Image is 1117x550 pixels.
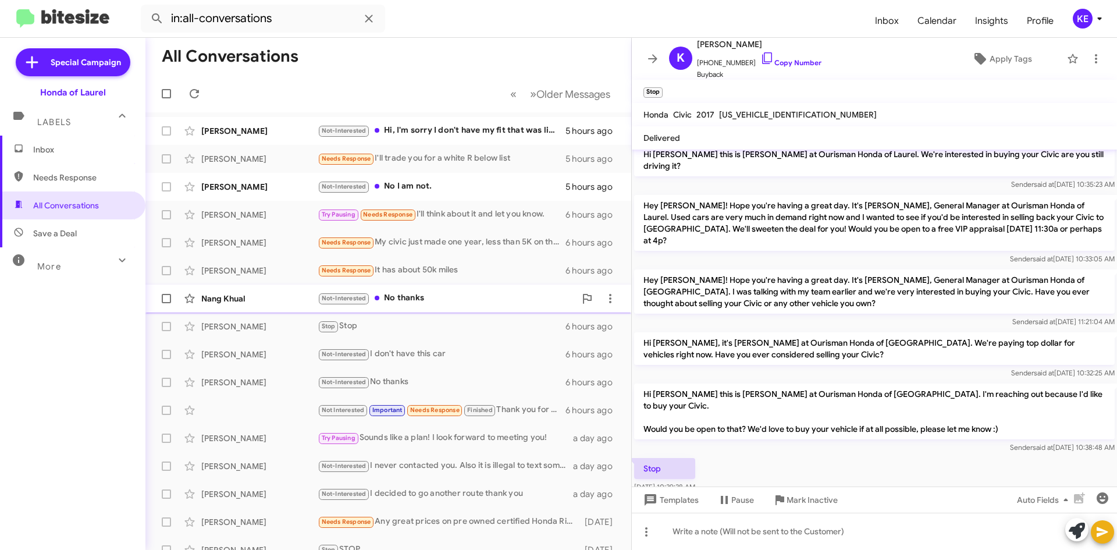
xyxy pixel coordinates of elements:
[1011,368,1115,377] span: Sender [DATE] 10:32:25 AM
[565,153,622,165] div: 5 hours ago
[40,87,106,98] div: Honda of Laurel
[318,264,565,277] div: It has about 50k miles
[634,144,1115,176] p: Hi [PERSON_NAME] this is [PERSON_NAME] at Ourisman Honda of Laurel. We're interested in buying yo...
[322,322,336,330] span: Stop
[322,378,367,386] span: Not-Interested
[51,56,121,68] span: Special Campaign
[673,109,692,120] span: Civic
[697,37,821,51] span: [PERSON_NAME]
[318,292,575,305] div: No thanks
[318,375,565,389] div: No thanks
[641,489,699,510] span: Templates
[523,82,617,106] button: Next
[318,208,565,221] div: I'll think about it and let you know.
[573,432,622,444] div: a day ago
[530,87,536,101] span: »
[565,237,622,249] div: 6 hours ago
[162,47,298,66] h1: All Conversations
[565,404,622,416] div: 6 hours ago
[201,349,318,360] div: [PERSON_NAME]
[696,109,714,120] span: 2017
[573,460,622,472] div: a day ago
[1018,4,1063,38] a: Profile
[322,434,355,442] span: Try Pausing
[1010,443,1115,452] span: Sender [DATE] 10:38:48 AM
[37,117,71,127] span: Labels
[318,459,573,473] div: I never contacted you. Also it is illegal to text someone that did not give their express consent...
[634,458,695,479] p: Stop
[787,489,838,510] span: Mark Inactive
[318,515,579,528] div: Any great prices on pre owned certified Honda Ridgeline?
[322,267,371,274] span: Needs Response
[318,180,565,193] div: No I am not.
[1034,180,1054,189] span: said at
[565,349,622,360] div: 6 hours ago
[966,4,1018,38] a: Insights
[643,109,668,120] span: Honda
[866,4,908,38] a: Inbox
[990,48,1032,69] span: Apply Tags
[201,377,318,388] div: [PERSON_NAME]
[760,58,821,67] a: Copy Number
[201,460,318,472] div: [PERSON_NAME]
[565,181,622,193] div: 5 hours ago
[318,320,565,333] div: Stop
[201,265,318,276] div: [PERSON_NAME]
[372,406,403,414] span: Important
[1073,9,1093,29] div: KE
[731,489,754,510] span: Pause
[634,384,1115,439] p: Hi [PERSON_NAME] this is [PERSON_NAME] at Ourisman Honda of [GEOGRAPHIC_DATA]. I'm reaching out b...
[201,181,318,193] div: [PERSON_NAME]
[634,269,1115,314] p: Hey [PERSON_NAME]! Hope you're having a great day. It's [PERSON_NAME], General Manager at Ourisma...
[1033,443,1053,452] span: said at
[643,87,663,98] small: Stop
[318,487,573,501] div: I decided to go another route thank you
[201,153,318,165] div: [PERSON_NAME]
[510,87,517,101] span: «
[632,489,708,510] button: Templates
[33,200,99,211] span: All Conversations
[16,48,130,76] a: Special Campaign
[322,350,367,358] span: Not-Interested
[318,403,565,417] div: Thank you for contacting [GEOGRAPHIC_DATA] Apartments! Reply START or YES to enable messages on t...
[719,109,877,120] span: [US_VEHICLE_IDENTIFICATION_NUMBER]
[1035,317,1055,326] span: said at
[322,294,367,302] span: Not-Interested
[1010,254,1115,263] span: Sender [DATE] 10:33:05 AM
[579,516,622,528] div: [DATE]
[318,347,565,361] div: I don't have this car
[318,152,565,165] div: I'll trade you for a white R below list
[503,82,524,106] button: Previous
[504,82,617,106] nav: Page navigation example
[322,239,371,246] span: Needs Response
[201,488,318,500] div: [PERSON_NAME]
[318,431,573,445] div: Sounds like a plan! I look forward to meeting you!
[908,4,966,38] a: Calendar
[565,209,622,221] div: 6 hours ago
[33,144,132,155] span: Inbox
[565,321,622,332] div: 6 hours ago
[573,488,622,500] div: a day ago
[565,125,622,137] div: 5 hours ago
[318,124,565,137] div: Hi, I'm sorry I don't have my fit that was like two cars ago🥴
[201,237,318,249] div: [PERSON_NAME]
[33,172,132,183] span: Needs Response
[697,51,821,69] span: [PHONE_NUMBER]
[1011,180,1115,189] span: Sender [DATE] 10:35:23 AM
[322,462,367,470] span: Not-Interested
[201,293,318,304] div: Nang Khual
[201,209,318,221] div: [PERSON_NAME]
[536,88,610,101] span: Older Messages
[410,406,460,414] span: Needs Response
[201,321,318,332] div: [PERSON_NAME]
[1012,317,1115,326] span: Sender [DATE] 11:21:04 AM
[634,195,1115,251] p: Hey [PERSON_NAME]! Hope you're having a great day. It's [PERSON_NAME], General Manager at Ourisma...
[201,125,318,137] div: [PERSON_NAME]
[1034,368,1054,377] span: said at
[1008,489,1082,510] button: Auto Fields
[565,377,622,388] div: 6 hours ago
[697,69,821,80] span: Buyback
[322,127,367,134] span: Not-Interested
